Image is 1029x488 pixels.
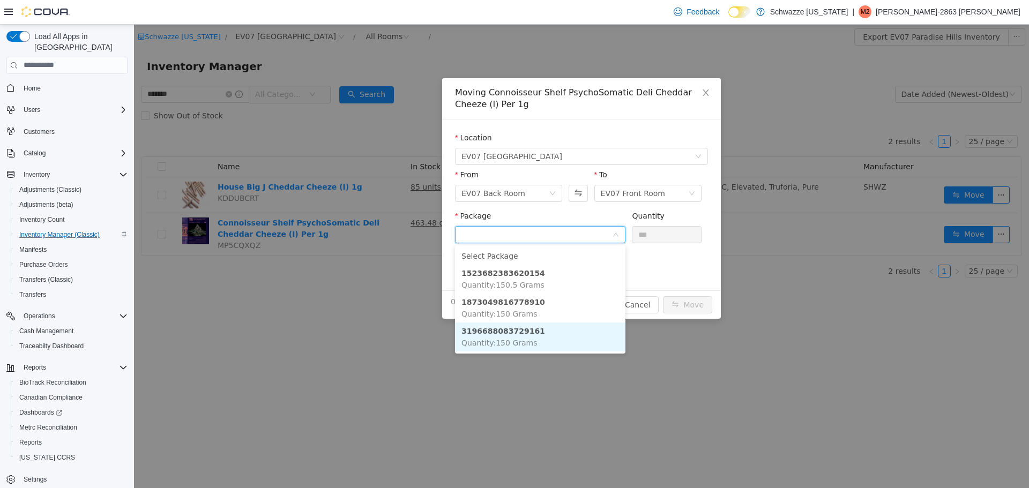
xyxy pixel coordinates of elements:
span: Feedback [687,6,719,17]
input: Quantity [498,202,567,218]
div: EV07 Front Room [467,161,531,177]
a: Reports [15,436,46,449]
button: Cancel [482,272,525,289]
span: Reports [19,438,42,447]
a: Traceabilty Dashboard [15,340,88,352]
span: Customers [19,125,128,138]
strong: 1523682383620154 [327,244,411,253]
label: From [321,146,345,154]
button: Customers [2,124,132,139]
i: icon: down [479,207,485,214]
span: Catalog [19,147,128,160]
span: M2 [861,5,870,18]
button: Inventory Manager (Classic) [11,227,132,242]
button: Catalog [2,146,132,161]
a: Dashboards [15,406,66,419]
label: To [460,146,473,154]
p: Schwazze [US_STATE] [770,5,848,18]
i: icon: down [561,129,568,136]
span: Adjustments (Classic) [19,185,81,194]
button: Catalog [19,147,50,160]
button: Transfers [11,287,132,302]
a: Inventory Count [15,213,69,226]
a: Purchase Orders [15,258,72,271]
label: Location [321,109,358,117]
button: Operations [19,310,59,322]
a: Customers [19,125,59,138]
button: Cash Management [11,324,132,339]
div: Matthew-2863 Turner [859,5,871,18]
span: Users [24,106,40,114]
a: Canadian Compliance [15,391,87,404]
label: Quantity [498,187,531,196]
span: Purchase Orders [15,258,128,271]
span: Washington CCRS [15,451,128,464]
span: [US_STATE] CCRS [19,453,75,462]
span: Quantity : 150 Grams [327,285,404,294]
span: Adjustments (Classic) [15,183,128,196]
button: Transfers (Classic) [11,272,132,287]
span: Operations [24,312,55,320]
button: Purchase Orders [11,257,132,272]
a: Feedback [669,1,724,22]
li: Select Package [321,223,491,240]
span: Transfers [15,288,128,301]
button: Inventory [2,167,132,182]
button: Reports [19,361,50,374]
span: Reports [15,436,128,449]
button: Home [2,80,132,96]
button: Settings [2,471,132,487]
span: Operations [19,310,128,322]
a: Transfers (Classic) [15,273,77,286]
div: EV07 Back Room [327,161,391,177]
a: Settings [19,473,51,486]
label: Package [321,187,357,196]
i: icon: close [568,64,576,72]
span: Purchase Orders [19,260,68,269]
button: Adjustments (beta) [11,197,132,212]
button: icon: swapMove [529,272,578,289]
button: Metrc Reconciliation [11,420,132,435]
span: Reports [24,363,46,372]
span: Metrc Reconciliation [15,421,128,434]
span: Adjustments (beta) [19,200,73,209]
button: BioTrack Reconciliation [11,375,132,390]
span: Traceabilty Dashboard [15,340,128,352]
button: Reports [2,360,132,375]
button: Manifests [11,242,132,257]
span: Quantity : 150 Grams [327,314,404,322]
span: Canadian Compliance [19,393,83,402]
button: Adjustments (Classic) [11,182,132,197]
button: Traceabilty Dashboard [11,339,132,354]
a: Cash Management [15,325,78,337]
span: BioTrack Reconciliation [19,378,86,387]
a: Manifests [15,243,51,256]
button: Users [2,102,132,117]
span: Customers [24,127,55,136]
li: 1873049816778910 [321,269,491,298]
span: Home [24,84,41,93]
a: Home [19,82,45,95]
span: Cash Management [15,325,128,337]
input: Dark Mode [728,6,751,18]
li: 1523682383620154 [321,240,491,269]
span: Inventory Manager (Classic) [15,228,128,241]
button: Swap [435,160,453,177]
span: Inventory [19,168,128,181]
button: [US_STATE] CCRS [11,450,132,465]
button: Operations [2,309,132,324]
span: Quantity : 150.5 Grams [327,256,411,265]
button: Inventory Count [11,212,132,227]
a: Adjustments (beta) [15,198,78,211]
strong: 3196688083729161 [327,302,411,311]
li: 3196688083729161 [321,298,491,327]
span: Home [19,81,128,95]
i: icon: down [415,166,422,173]
button: Canadian Compliance [11,390,132,405]
a: BioTrack Reconciliation [15,376,91,389]
span: Settings [19,472,128,486]
button: Reports [11,435,132,450]
span: Transfers (Classic) [15,273,128,286]
a: Transfers [15,288,50,301]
